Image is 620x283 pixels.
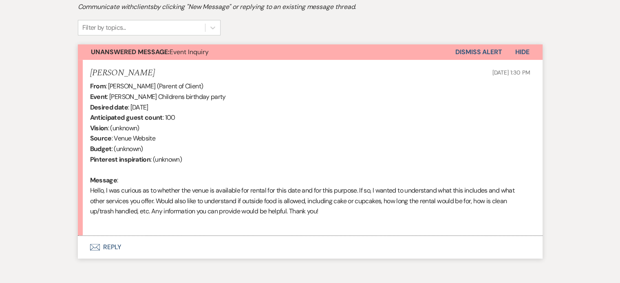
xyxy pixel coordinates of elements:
[90,103,128,112] b: Desired date
[78,44,455,60] button: Unanswered Message:Event Inquiry
[91,48,209,56] span: Event Inquiry
[492,69,530,76] span: [DATE] 1:30 PM
[90,134,112,143] b: Source
[502,44,543,60] button: Hide
[90,92,107,101] b: Event
[90,124,108,132] b: Vision
[90,155,151,164] b: Pinterest inspiration
[90,113,163,122] b: Anticipated guest count
[90,82,106,90] b: From
[90,68,155,78] h5: [PERSON_NAME]
[82,23,126,33] div: Filter by topics...
[91,48,170,56] strong: Unanswered Message:
[515,48,530,56] span: Hide
[90,145,112,153] b: Budget
[90,81,530,227] div: : [PERSON_NAME] (Parent of Client) : [PERSON_NAME] Childrens birthday party : [DATE] : 100 : (unk...
[78,2,543,12] h2: Communicate with clients by clicking "New Message" or replying to an existing message thread.
[455,44,502,60] button: Dismiss Alert
[90,176,117,184] b: Message
[78,236,543,259] button: Reply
